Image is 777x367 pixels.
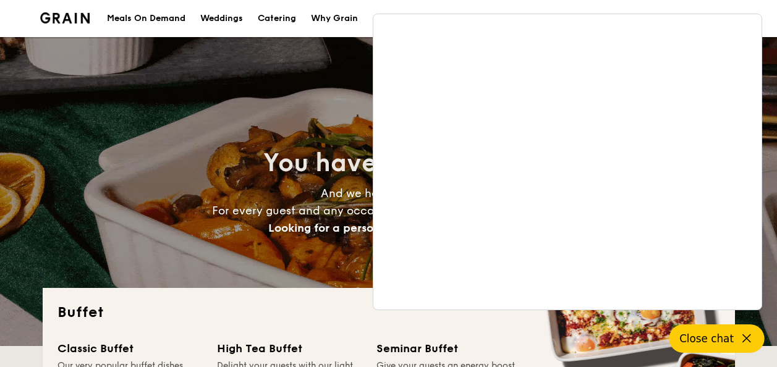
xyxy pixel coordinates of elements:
[679,332,734,345] span: Close chat
[268,221,452,235] span: Looking for a personalised touch?
[40,12,90,23] a: Logotype
[212,187,566,235] span: And we have great food. For every guest and any occasion, there’s always room for Grain.
[57,340,202,357] div: Classic Buffet
[669,324,765,353] button: Close chat
[57,303,720,323] h2: Buffet
[263,148,514,178] span: You have good taste
[376,340,521,357] div: Seminar Buffet
[40,12,90,23] img: Grain
[217,340,362,357] div: High Tea Buffet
